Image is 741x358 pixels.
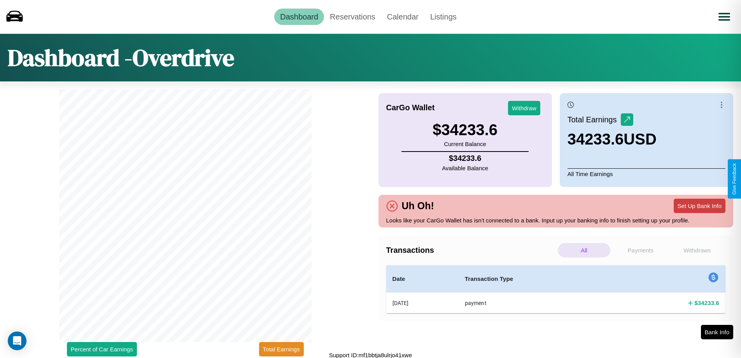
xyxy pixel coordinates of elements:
button: Total Earnings [259,342,304,356]
p: Current Balance [433,139,498,149]
button: Open menu [713,6,735,28]
div: Open Intercom Messenger [8,332,26,350]
h3: $ 34233.6 [433,121,498,139]
p: Available Balance [442,163,488,173]
h1: Dashboard - Overdrive [8,42,234,74]
div: Give Feedback [732,163,737,195]
p: All [558,243,610,257]
a: Calendar [381,9,424,25]
a: Reservations [324,9,381,25]
th: payment [459,293,612,314]
h4: Uh Oh! [398,200,438,212]
a: Dashboard [274,9,324,25]
h4: Transactions [386,246,556,255]
button: Percent of Car Earnings [67,342,137,356]
p: Payments [614,243,667,257]
th: [DATE] [386,293,459,314]
h4: $ 34233.6 [694,299,719,307]
table: simple table [386,265,726,313]
h4: Transaction Type [465,274,606,284]
button: Withdraw [508,101,540,115]
button: Bank Info [701,325,733,339]
p: Withdraws [671,243,723,257]
p: All Time Earnings [568,168,725,179]
h4: $ 34233.6 [442,154,488,163]
p: Total Earnings [568,113,621,127]
h3: 34233.6 USD [568,131,657,148]
button: Set Up Bank Info [674,199,725,213]
p: Looks like your CarGo Wallet has isn't connected to a bank. Input up your banking info to finish ... [386,215,726,226]
a: Listings [424,9,462,25]
h4: Date [392,274,452,284]
h4: CarGo Wallet [386,103,435,112]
